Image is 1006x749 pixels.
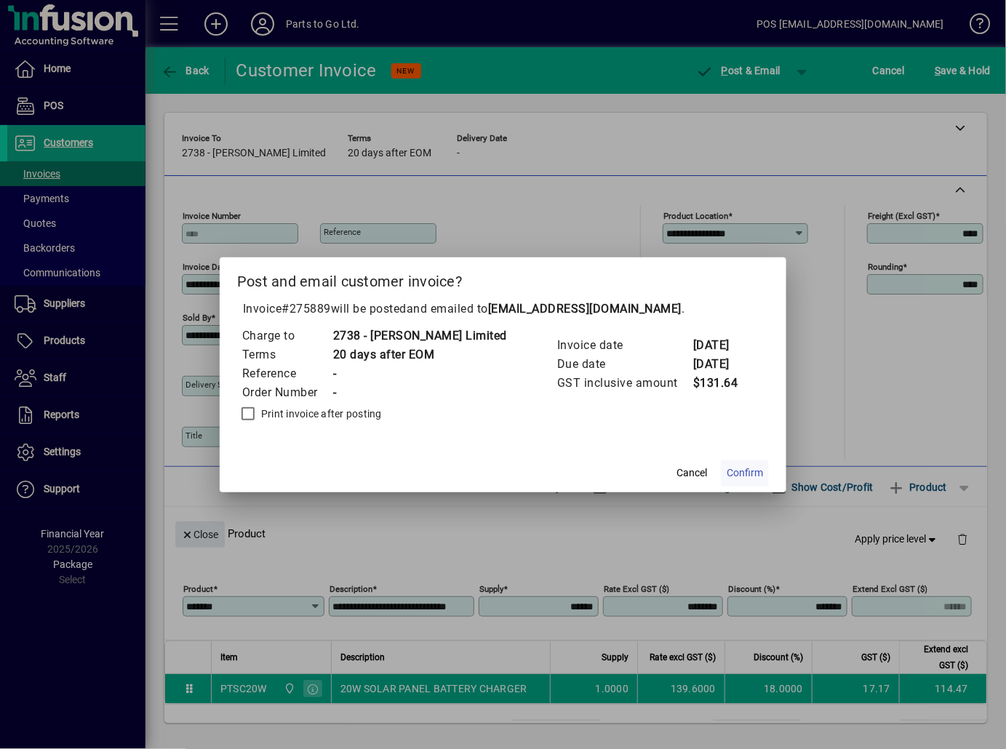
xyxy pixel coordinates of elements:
[332,327,507,345] td: 2738 - [PERSON_NAME] Limited
[241,383,332,402] td: Order Number
[332,364,507,383] td: -
[241,364,332,383] td: Reference
[668,460,715,486] button: Cancel
[692,355,751,374] td: [DATE]
[556,336,692,355] td: Invoice date
[692,374,751,393] td: $131.64
[407,302,682,316] span: and emailed to
[727,465,763,481] span: Confirm
[676,465,707,481] span: Cancel
[237,300,769,318] p: Invoice will be posted .
[556,374,692,393] td: GST inclusive amount
[282,302,332,316] span: #275889
[692,336,751,355] td: [DATE]
[332,345,507,364] td: 20 days after EOM
[332,383,507,402] td: -
[258,406,382,421] label: Print invoice after posting
[241,327,332,345] td: Charge to
[488,302,682,316] b: [EMAIL_ADDRESS][DOMAIN_NAME]
[556,355,692,374] td: Due date
[721,460,769,486] button: Confirm
[241,345,332,364] td: Terms
[220,257,786,300] h2: Post and email customer invoice?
